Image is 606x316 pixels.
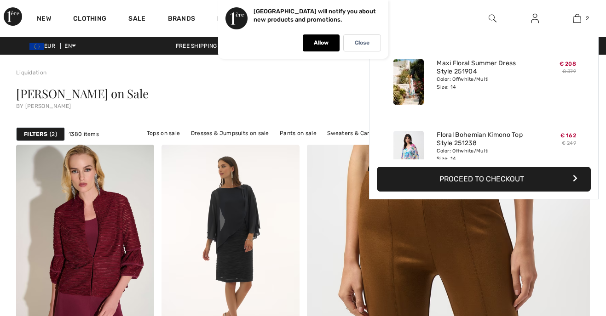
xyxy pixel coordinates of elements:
s: € 249 [562,140,577,146]
strong: Filters [24,130,47,138]
img: My Info [531,13,539,24]
span: EUR [29,43,59,49]
a: Clothing [73,15,106,24]
img: Floral Bohemian Kimono Top Style 251238 [393,131,424,176]
span: 2 [50,130,57,138]
span: Inspiration [217,15,258,24]
span: € 208 [560,61,577,67]
a: Sale [128,15,145,24]
a: Sweaters & Cardigans on sale [323,127,413,139]
a: Sign In [524,13,546,24]
img: 1ère Avenue [4,7,22,26]
span: € 162 [560,132,577,139]
a: Skirts on sale [265,139,310,151]
div: Color: Offwhite/Multi Size: 14 [437,147,527,162]
p: Close [355,39,369,46]
img: Maxi Floral Summer Dress Style 251904 [393,59,424,105]
a: Free shipping on orders over €130 [168,43,289,49]
img: My Bag [573,13,581,24]
s: € 379 [562,68,577,74]
p: Allow [314,39,329,46]
a: 2 [557,13,598,24]
a: Liquidation [16,69,46,76]
a: Tops on sale [142,127,185,139]
a: Brands [168,15,196,24]
span: 2 [586,14,589,23]
div: Color: Offwhite/Multi Size: 14 [437,76,527,90]
a: Dresses & Jumpsuits on sale [186,127,274,139]
p: [GEOGRAPHIC_DATA] will notify you about new products and promotions. [254,8,376,23]
div: by [PERSON_NAME] [16,103,590,109]
span: EN [64,43,76,49]
a: Maxi Floral Summer Dress Style 251904 [437,59,527,76]
a: Pants on sale [275,127,321,139]
img: Euro [29,43,44,50]
a: New [37,15,51,24]
button: Proceed to Checkout [377,167,591,192]
span: 1380 items [69,130,99,138]
a: Outerwear on sale [312,139,371,151]
img: search the website [489,13,496,24]
iframe: Opens a widget where you can chat to one of our agents [548,247,597,270]
a: Floral Bohemian Kimono Top Style 251238 [437,131,527,147]
span: [PERSON_NAME] on Sale [16,85,148,102]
